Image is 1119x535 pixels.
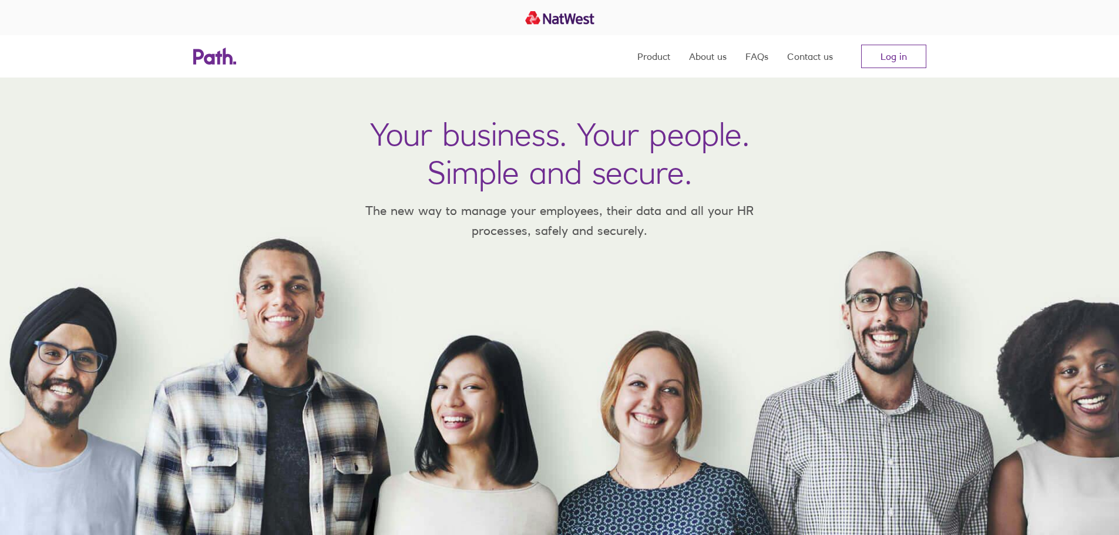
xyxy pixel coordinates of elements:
a: FAQs [745,35,768,78]
a: Log in [861,45,926,68]
h1: Your business. Your people. Simple and secure. [370,115,750,191]
a: Contact us [787,35,833,78]
a: About us [689,35,727,78]
p: The new way to manage your employees, their data and all your HR processes, safely and securely. [348,201,771,240]
a: Product [637,35,670,78]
